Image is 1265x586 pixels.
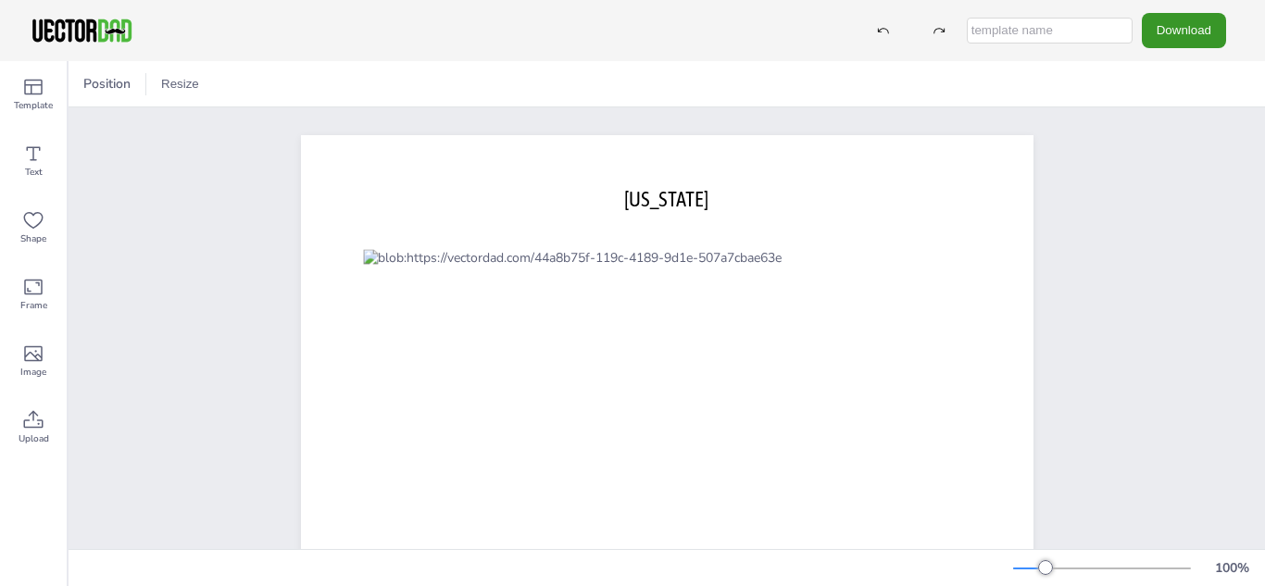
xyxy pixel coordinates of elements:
span: Shape [20,231,46,246]
input: template name [967,18,1133,44]
span: [US_STATE] [624,187,708,211]
button: Resize [154,69,207,99]
span: Template [14,98,53,113]
button: Download [1142,13,1226,47]
div: 100 % [1209,559,1254,577]
img: VectorDad-1.png [30,17,134,44]
span: Position [80,75,134,93]
span: Upload [19,431,49,446]
span: Text [25,165,43,180]
span: Image [20,365,46,380]
span: Frame [20,298,47,313]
